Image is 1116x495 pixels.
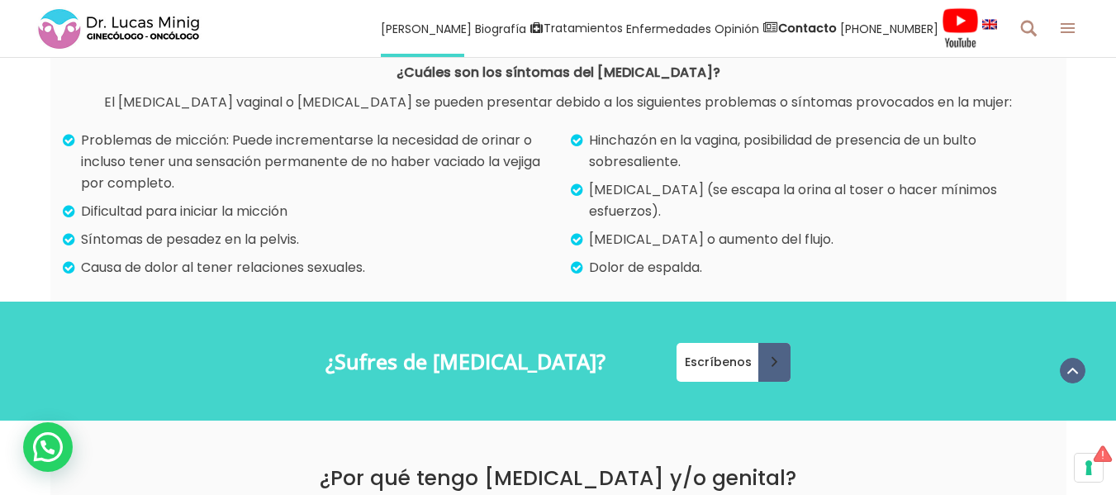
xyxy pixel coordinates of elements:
strong: Contacto [778,20,837,36]
a: Escríbenos [677,343,791,382]
span: [PHONE_NUMBER] [840,19,938,38]
span: Escríbenos [677,356,755,368]
span: ¿Sufres de [MEDICAL_DATA]? [325,347,605,375]
p: Síntomas de pesadez en la pelvis. [67,229,545,250]
p: Dificultad para iniciar la micción [67,201,545,222]
div: WhatsApp contact [23,422,73,472]
span: Biografía [475,19,526,38]
span: Tratamientos [544,19,623,38]
span: Opinión [715,19,759,38]
p: Problemas de micción: Puede incrementarse la necesidad de orinar o incluso tener una sensación pe... [67,130,545,194]
p: Causa de dolor al tener relaciones sexuales. [67,257,545,278]
span: [PERSON_NAME] [381,19,472,38]
p: Dolor de espalda. [575,257,1053,278]
h2: ¿Por qué tengo [MEDICAL_DATA] y/o genital? [63,466,1054,491]
span: Enfermedades [626,19,711,38]
img: Videos Youtube Ginecología [942,7,979,49]
p: El [MEDICAL_DATA] vaginal o [MEDICAL_DATA] se pueden presentar debido a los siguientes problemas ... [63,92,1054,113]
img: language english [982,19,997,29]
p: Hinchazón en la vagina, posibilidad de presencia de un bulto sobresaliente. [575,130,1053,173]
p: [MEDICAL_DATA] o aumento del flujo. [575,229,1053,250]
p: [MEDICAL_DATA] (se escapa la orina al toser o hacer mínimos esfuerzos). [575,179,1053,222]
strong: ¿Cuáles son los síntomas del [MEDICAL_DATA]? [397,63,720,82]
